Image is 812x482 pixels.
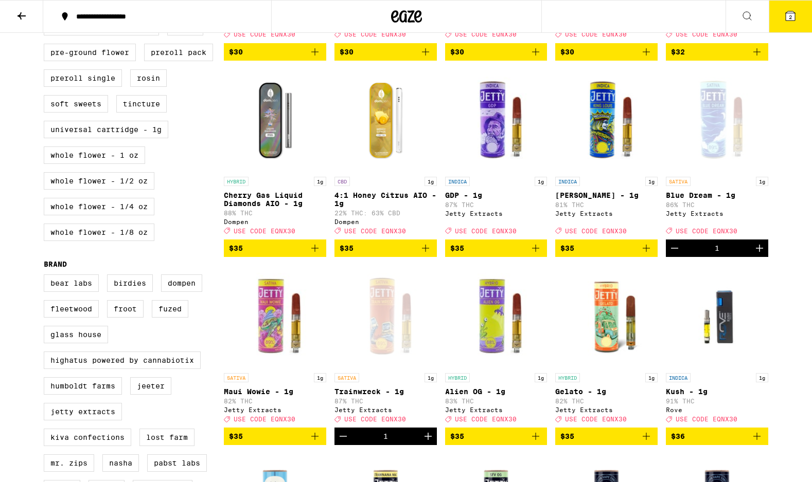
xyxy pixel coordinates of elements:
img: Rove - Kush - 1g [666,265,768,368]
a: Open page for Trainwreck - 1g from Jetty Extracts [334,265,437,428]
p: 1g [535,177,547,186]
label: Pabst Labs [147,454,207,472]
label: Whole Flower - 1/2 oz [44,172,154,190]
p: 81% THC [555,201,658,208]
a: Open page for Blue Dream - 1g from Jetty Extracts [666,69,768,239]
img: Dompen - Cherry Gas Liquid Diamonds AIO - 1g [224,69,326,172]
p: 82% THC [555,398,658,404]
label: Preroll Single [44,69,122,87]
button: Increment [751,239,768,257]
a: Open page for King Louis - 1g from Jetty Extracts [555,69,658,239]
div: Rove [666,406,768,413]
button: Add to bag [666,43,768,61]
button: Add to bag [224,239,326,257]
p: 88% THC [224,210,326,216]
p: GDP - 1g [445,191,548,199]
a: Open page for Alien OG - 1g from Jetty Extracts [445,265,548,428]
span: USE CODE EQNX30 [455,416,517,422]
img: Jetty Extracts - Maui Wowie - 1g [224,265,326,368]
span: USE CODE EQNX30 [234,31,295,38]
label: Kiva Confections [44,429,131,446]
span: $30 [229,48,243,56]
p: CBD [334,177,350,186]
div: Jetty Extracts [555,210,658,217]
p: 1g [756,373,768,382]
p: 4:1 Honey Citrus AIO - 1g [334,191,437,208]
p: 1g [425,373,437,382]
button: Add to bag [334,239,437,257]
p: HYBRID [445,373,470,382]
button: Add to bag [666,428,768,445]
div: Jetty Extracts [666,210,768,217]
a: Open page for Cherry Gas Liquid Diamonds AIO - 1g from Dompen [224,69,326,239]
button: Add to bag [445,428,548,445]
p: 87% THC [334,398,437,404]
label: Fuzed [152,300,188,318]
div: Jetty Extracts [445,406,548,413]
img: Jetty Extracts - Alien OG - 1g [445,265,548,368]
label: Jeeter [130,377,171,395]
label: Rosin [130,69,167,87]
span: $35 [340,244,354,252]
p: 1g [535,373,547,382]
span: USE CODE EQNX30 [234,416,295,422]
span: USE CODE EQNX30 [344,31,406,38]
button: Add to bag [445,239,548,257]
button: Decrement [666,239,683,257]
span: $30 [450,48,464,56]
span: USE CODE EQNX30 [565,228,627,234]
span: $35 [450,432,464,440]
p: 91% THC [666,398,768,404]
span: USE CODE EQNX30 [344,228,406,234]
div: Dompen [224,218,326,225]
img: Jetty Extracts - Gelato - 1g [555,265,658,368]
p: 1g [645,177,658,186]
p: Gelato - 1g [555,387,658,396]
div: 1 [715,244,719,252]
label: Highatus Powered by Cannabiotix [44,351,201,369]
label: Tincture [116,95,167,113]
p: HYBRID [224,177,249,186]
label: Mr. Zips [44,454,94,472]
p: INDICA [555,177,580,186]
span: USE CODE EQNX30 [455,228,517,234]
span: $32 [671,48,685,56]
p: Alien OG - 1g [445,387,548,396]
legend: Brand [44,260,67,268]
span: USE CODE EQNX30 [344,416,406,422]
a: Open page for 4:1 Honey Citrus AIO - 1g from Dompen [334,69,437,239]
p: SATIVA [666,177,691,186]
button: Add to bag [224,428,326,445]
p: Trainwreck - 1g [334,387,437,396]
label: Birdies [107,274,153,292]
button: Add to bag [555,239,658,257]
p: [PERSON_NAME] - 1g [555,191,658,199]
p: HYBRID [555,373,580,382]
p: Maui Wowie - 1g [224,387,326,396]
span: USE CODE EQNX30 [676,416,737,422]
label: NASHA [102,454,139,472]
label: Whole Flower - 1/8 oz [44,224,154,241]
p: 87% THC [445,201,548,208]
span: $36 [671,432,685,440]
button: Add to bag [224,43,326,61]
p: Cherry Gas Liquid Diamonds AIO - 1g [224,191,326,208]
span: Hi. Need any help? [6,7,74,15]
label: Jetty Extracts [44,403,122,420]
p: 22% THC: 63% CBD [334,210,437,216]
button: Add to bag [555,428,658,445]
span: $35 [229,432,243,440]
p: 83% THC [445,398,548,404]
button: Add to bag [334,43,437,61]
span: $35 [450,244,464,252]
div: Jetty Extracts [555,406,658,413]
span: $35 [560,244,574,252]
label: Lost Farm [139,429,195,446]
span: $35 [560,432,574,440]
label: Bear Labs [44,274,99,292]
p: Kush - 1g [666,387,768,396]
span: USE CODE EQNX30 [676,31,737,38]
label: Fleetwood [44,300,99,318]
label: Humboldt Farms [44,377,122,395]
p: 1g [314,373,326,382]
